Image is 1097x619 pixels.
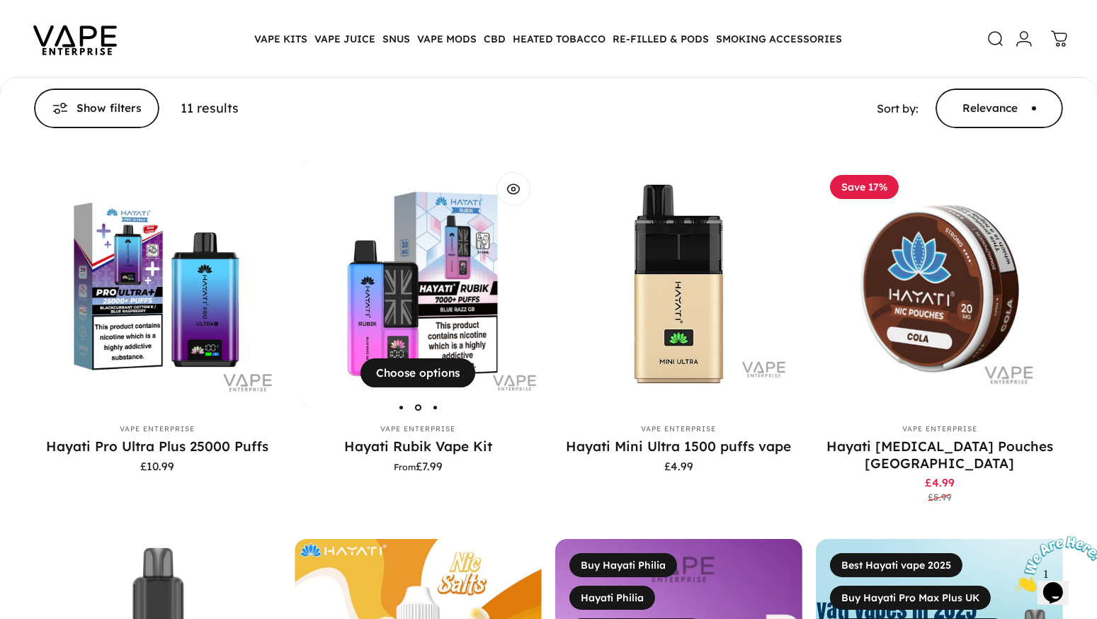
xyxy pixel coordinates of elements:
[1044,23,1075,55] a: 0 items
[380,424,455,433] a: Vape Enterprise
[34,89,159,128] button: Show filters
[251,24,846,54] nav: Primary
[928,493,951,502] span: £5.99
[877,101,919,115] span: Sort by:
[360,358,475,388] button: Choose options
[394,462,416,472] small: From
[925,477,955,488] span: £4.99
[380,24,414,54] summary: SNUS
[664,461,693,472] span: £4.99
[295,161,542,408] a: Hayati Rubik Vape Kit
[830,586,991,610] a: Buy Hayati Pro Max Plus UK
[312,24,380,54] summary: VAPE JUICE
[567,438,792,455] a: Hayati Mini Ultra 1500 puffs vape
[344,438,492,455] a: Hayati Rubik Vape Kit
[34,161,281,408] img: Hayati Pro Ultra Plus 25000 Puffs
[6,6,93,62] img: Chat attention grabber
[826,438,1053,472] a: Hayati [MEDICAL_DATA] Pouches [GEOGRAPHIC_DATA]
[816,161,1063,408] img: Hayati Nicotine Pouches
[510,24,610,54] summary: HEATED TOBACCO
[569,586,655,610] a: Hayati Philia
[46,438,268,455] a: Hayati Pro Ultra Plus 25000 Puffs
[302,161,550,408] img: Hayati Rubik
[481,24,510,54] summary: CBD
[414,24,481,54] summary: VAPE MODS
[555,161,802,408] a: Hayati Mini Ultra 1500 puffs vape
[181,98,239,119] p: 11 results
[1009,530,1097,598] iframe: chat widget
[120,424,195,433] a: Vape Enterprise
[251,24,312,54] summary: VAPE KITS
[569,553,677,577] a: Buy Hayati Philia
[816,161,1063,408] a: Hayati Nicotine Pouches UK
[140,461,174,472] span: £10.99
[6,6,11,18] span: 1
[11,6,139,72] img: Vape Enterprise
[610,24,713,54] summary: RE-FILLED & PODS
[555,161,802,408] img: Hayati Mini Ultra Disposable vape kit
[394,461,443,472] span: £7.99
[830,553,962,577] a: Best Hayati vape 2025
[902,424,977,433] a: Vape Enterprise
[642,424,717,433] a: Vape Enterprise
[713,24,846,54] summary: SMOKING ACCESSORIES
